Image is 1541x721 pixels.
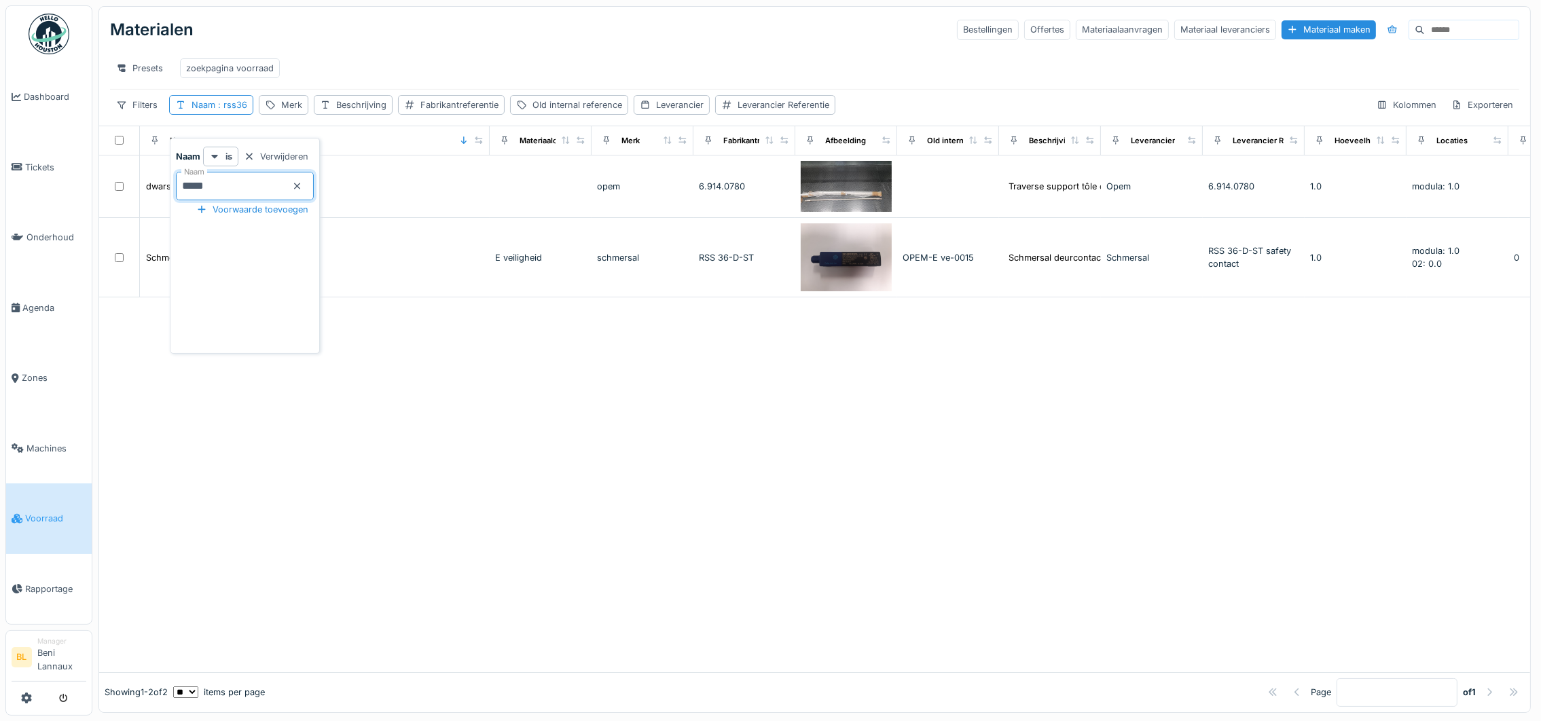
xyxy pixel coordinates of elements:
div: Bestellingen [957,20,1019,39]
div: Materialen [110,12,194,48]
div: Beschrijving [1029,135,1075,147]
img: dwarssteun mes vorming filterpapier [801,161,892,212]
label: Naam [181,166,207,178]
div: Voorwaarde toevoegen [191,200,314,219]
div: Leverancier [1131,135,1175,147]
strong: is [225,150,232,163]
div: Schmersal deurcontact RSS 36-D-ST [146,251,299,264]
span: Schmersal [1106,253,1149,263]
div: 1.0 [1310,251,1401,264]
div: Page [1311,686,1331,699]
div: Afbeelding [825,135,866,147]
div: Materiaal maken [1282,20,1376,39]
div: Offertes [1024,20,1070,39]
span: Dashboard [24,90,86,103]
div: E veiligheid [495,251,586,264]
span: 6.914.0780 [1208,181,1254,191]
div: Merk [621,135,640,147]
strong: Naam [176,150,200,163]
div: Fabrikantreferentie [420,98,498,111]
div: Old internal reference [532,98,622,111]
span: Onderhoud [26,231,86,244]
img: Badge_color-CXgf-gQk.svg [29,14,69,54]
div: Materiaal leveranciers [1174,20,1276,39]
span: Zones [22,371,86,384]
div: RSS 36-D-ST [699,251,790,264]
span: Voorraad [25,512,86,525]
span: Rapportage [25,583,86,595]
img: Schmersal deurcontact RSS 36-D-ST [801,223,892,292]
div: OPEM-E ve-0015 [903,251,994,264]
div: Kolommen [1371,95,1443,115]
div: Fabrikantreferentie [723,135,794,147]
div: Showing 1 - 2 of 2 [105,686,168,699]
div: Old internal reference [927,135,1009,147]
span: modula: 1.0 [1412,246,1460,256]
div: Materiaalaanvragen [1076,20,1169,39]
li: Beni Lannaux [37,636,86,678]
div: Verwijderen [238,147,314,166]
span: Machines [26,442,86,455]
span: 02: 0.0 [1412,259,1442,269]
div: Materiaalcategorie [520,135,588,147]
div: Naam [192,98,247,111]
div: Hoeveelheid [1335,135,1382,147]
div: Locaties [1436,135,1468,147]
div: items per page [173,686,265,699]
div: dwarssteun mes vorming filterpapier [146,180,297,193]
span: Agenda [22,301,86,314]
div: Leverancier Referentie [738,98,829,111]
div: Presets [110,58,169,78]
div: opem [597,180,688,193]
span: Opem [1106,181,1131,191]
span: modula: 1.0 [1412,181,1460,191]
div: Naam [170,135,191,147]
div: 6.914.0780 [699,180,790,193]
div: Traverse support tôle opem 6.914.0780 [1009,180,1172,193]
div: Filters [110,95,164,115]
div: Merk [281,98,302,111]
li: BL [12,647,32,667]
strong: of 1 [1463,686,1476,699]
div: 1.0 [1310,180,1401,193]
span: : rss36 [215,100,247,110]
div: Beschrijving [336,98,386,111]
div: Leverancier [656,98,704,111]
span: Tickets [25,161,86,174]
span: RSS 36-D-ST safety contact [1208,246,1291,269]
div: Schmersal deurcontact RSS 36-D-ST gebruikt L7... [1009,251,1217,264]
div: Exporteren [1445,95,1519,115]
div: Manager [37,636,86,646]
div: Leverancier Referentie [1233,135,1318,147]
div: zoekpagina voorraad [186,62,274,75]
div: schmersal [597,251,688,264]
